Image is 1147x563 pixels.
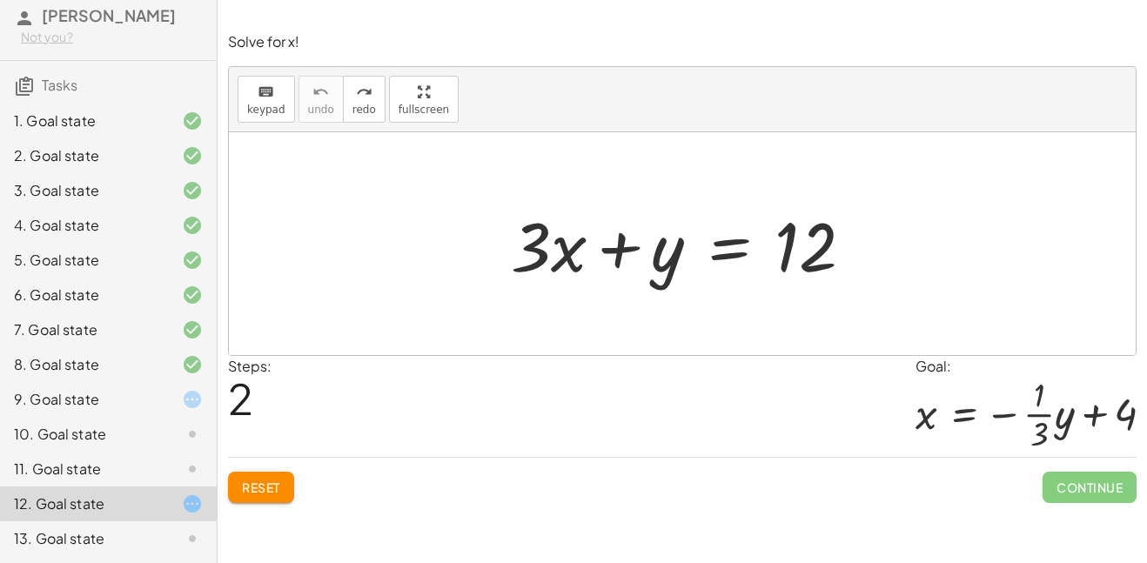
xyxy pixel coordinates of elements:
[42,76,77,94] span: Tasks
[343,76,386,123] button: redoredo
[14,250,154,271] div: 5. Goal state
[14,319,154,340] div: 7. Goal state
[182,493,203,514] i: Task started.
[228,357,272,375] label: Steps:
[238,76,295,123] button: keyboardkeypad
[14,424,154,445] div: 10. Goal state
[14,354,154,375] div: 8. Goal state
[14,528,154,549] div: 13. Goal state
[182,180,203,201] i: Task finished and correct.
[14,145,154,166] div: 2. Goal state
[182,528,203,549] i: Task not started.
[14,215,154,236] div: 4. Goal state
[14,180,154,201] div: 3. Goal state
[182,285,203,305] i: Task finished and correct.
[228,32,1137,52] p: Solve for x!
[389,76,459,123] button: fullscreen
[916,356,1137,377] div: Goal:
[182,215,203,236] i: Task finished and correct.
[14,389,154,410] div: 9. Goal state
[356,82,372,103] i: redo
[14,111,154,131] div: 1. Goal state
[182,459,203,479] i: Task not started.
[182,145,203,166] i: Task finished and correct.
[258,82,274,103] i: keyboard
[21,29,203,46] div: Not you?
[14,493,154,514] div: 12. Goal state
[182,111,203,131] i: Task finished and correct.
[298,76,344,123] button: undoundo
[14,459,154,479] div: 11. Goal state
[182,389,203,410] i: Task started.
[308,104,334,116] span: undo
[228,372,253,425] span: 2
[182,319,203,340] i: Task finished and correct.
[242,479,280,495] span: Reset
[228,472,294,503] button: Reset
[247,104,285,116] span: keypad
[182,250,203,271] i: Task finished and correct.
[399,104,449,116] span: fullscreen
[182,424,203,445] i: Task not started.
[182,354,203,375] i: Task finished and correct.
[42,5,176,25] span: [PERSON_NAME]
[312,82,329,103] i: undo
[352,104,376,116] span: redo
[14,285,154,305] div: 6. Goal state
